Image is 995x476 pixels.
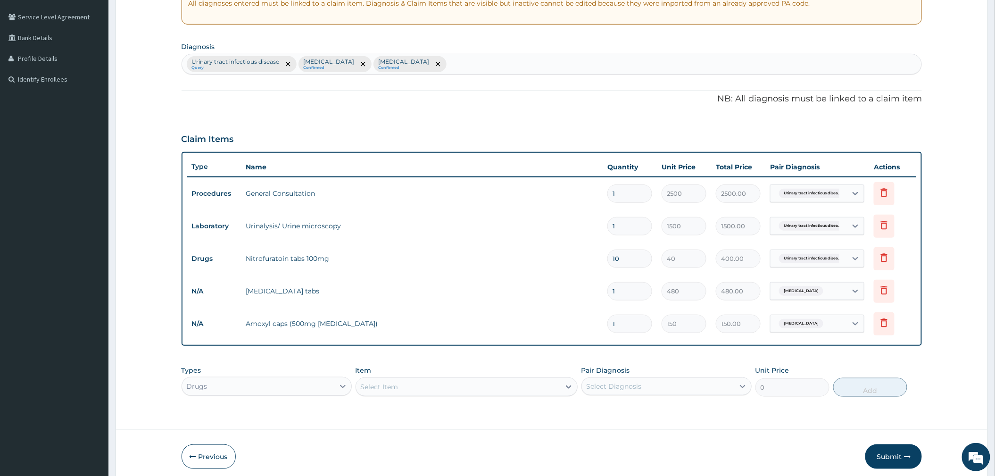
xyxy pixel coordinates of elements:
td: N/A [187,315,241,333]
th: Name [241,158,603,176]
span: [MEDICAL_DATA] [779,319,823,328]
label: Item [356,366,372,375]
span: remove selection option [284,60,292,68]
td: [MEDICAL_DATA] tabs [241,282,603,301]
p: [MEDICAL_DATA] [379,58,430,66]
td: Drugs [187,250,241,267]
td: Urinalysis/ Urine microscopy [241,217,603,235]
div: Chat with us now [49,53,158,65]
small: Confirmed [379,66,430,70]
p: Urinary tract infectious disease [192,58,280,66]
small: Query [192,66,280,70]
div: Select Diagnosis [587,382,642,391]
th: Total Price [711,158,765,176]
label: Unit Price [755,366,789,375]
th: Unit Price [657,158,711,176]
span: remove selection option [434,60,442,68]
th: Actions [869,158,916,176]
th: Type [187,158,241,175]
th: Pair Diagnosis [765,158,869,176]
p: [MEDICAL_DATA] [304,58,355,66]
button: Add [833,378,907,397]
label: Diagnosis [182,42,215,51]
p: NB: All diagnosis must be linked to a claim item [182,93,922,105]
td: General Consultation [241,184,603,203]
textarea: Type your message and hit 'Enter' [5,258,180,291]
span: [MEDICAL_DATA] [779,286,823,296]
span: Urinary tract infectious disea... [779,221,846,231]
div: Select Item [361,382,398,392]
button: Previous [182,444,236,469]
span: remove selection option [359,60,367,68]
div: Minimize live chat window [155,5,177,27]
span: We're online! [55,119,130,214]
button: Submit [865,444,922,469]
small: Confirmed [304,66,355,70]
td: Laboratory [187,217,241,235]
div: Drugs [187,382,207,391]
td: Procedures [187,185,241,202]
th: Quantity [603,158,657,176]
h3: Claim Items [182,134,234,145]
td: Nitrofuratoin tabs 100mg [241,249,603,268]
td: Amoxyl caps (500mg [MEDICAL_DATA]) [241,314,603,333]
label: Pair Diagnosis [581,366,630,375]
span: Urinary tract infectious disea... [779,254,846,263]
img: d_794563401_company_1708531726252_794563401 [17,47,38,71]
td: N/A [187,283,241,300]
label: Types [182,367,201,375]
span: Urinary tract infectious disea... [779,189,846,198]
